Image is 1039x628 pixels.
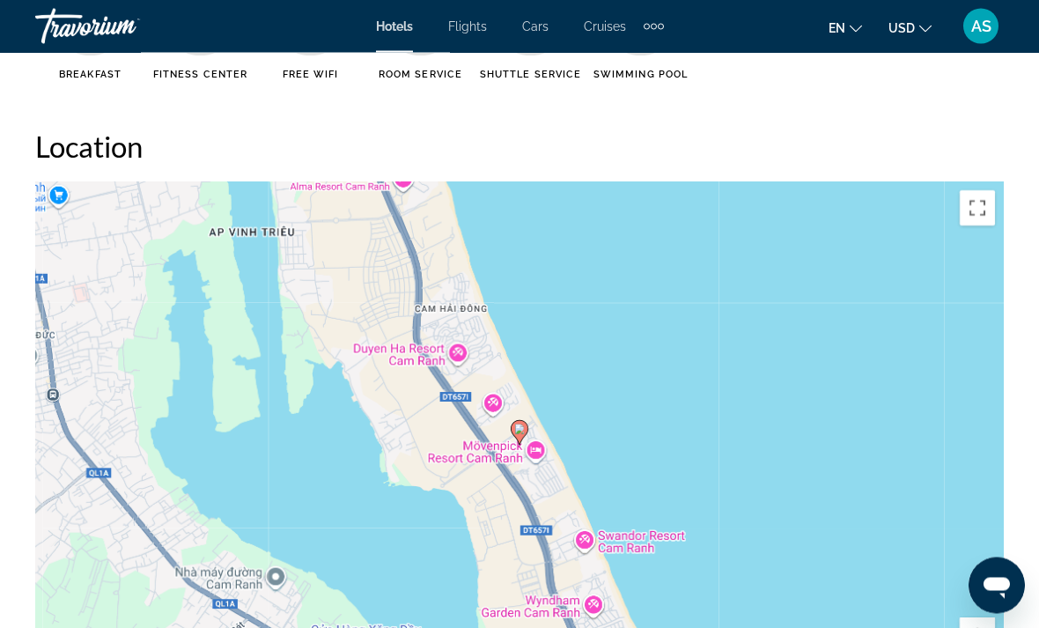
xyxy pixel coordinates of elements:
[480,70,582,81] span: Shuttle Service
[829,21,845,35] span: en
[958,8,1004,45] button: User Menu
[971,18,991,35] span: AS
[283,70,339,81] span: Free WiFi
[35,4,211,49] a: Travorium
[829,15,862,41] button: Change language
[376,19,413,33] a: Hotels
[960,191,995,226] button: Включить полноэкранный режим
[593,70,688,81] span: Swimming Pool
[448,19,487,33] a: Flights
[888,15,932,41] button: Change currency
[522,19,549,33] a: Cars
[153,70,247,81] span: Fitness Center
[584,19,626,33] a: Cruises
[644,12,664,41] button: Extra navigation items
[379,70,462,81] span: Room Service
[969,558,1025,614] iframe: Кнопка запуска окна обмена сообщениями
[59,70,122,81] span: Breakfast
[35,129,1004,165] h2: Location
[888,21,915,35] span: USD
